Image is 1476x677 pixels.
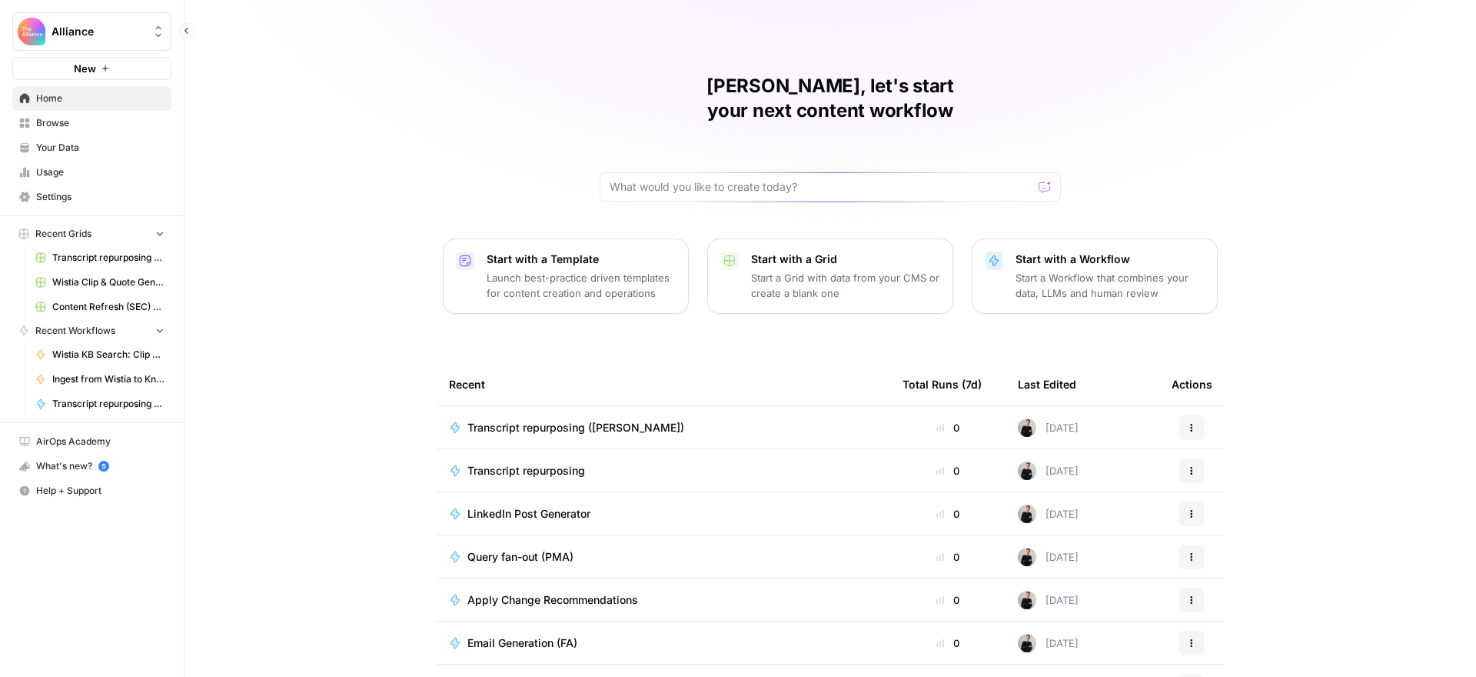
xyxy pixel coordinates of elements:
[903,549,993,565] div: 0
[12,135,171,160] a: Your Data
[467,506,590,522] span: LinkedIn Post Generator
[1018,634,1079,652] div: [DATE]
[610,179,1032,195] input: What would you like to create today?
[1018,548,1036,566] img: rzyuksnmva7rad5cmpd7k6b2ndco
[449,420,878,435] a: Transcript repurposing ([PERSON_NAME])
[1018,419,1079,437] div: [DATE]
[28,392,171,416] a: Transcript repurposing ([PERSON_NAME])
[1018,634,1036,652] img: rzyuksnmva7rad5cmpd7k6b2ndco
[903,463,993,479] div: 0
[751,270,940,301] p: Start a Grid with data from your CMS or create a blank one
[18,18,45,45] img: Alliance Logo
[12,454,171,479] button: What's new? 5
[28,245,171,270] a: Transcript repurposing Grid
[1018,591,1079,609] div: [DATE]
[12,429,171,454] a: AirOps Academy
[467,635,577,651] span: Email Generation (FA)
[52,348,165,362] span: Wistia KB Search: Clip & Takeaway Generator
[449,363,878,405] div: Recent
[1018,505,1079,523] div: [DATE]
[28,295,171,319] a: Content Refresh (SEC) Grid
[101,462,105,470] text: 5
[1018,591,1036,609] img: rzyuksnmva7rad5cmpd7k6b2ndco
[52,397,165,411] span: Transcript repurposing ([PERSON_NAME])
[28,342,171,367] a: Wistia KB Search: Clip & Takeaway Generator
[52,372,165,386] span: Ingest from Wistia to Knowledge Base
[1018,462,1079,480] div: [DATE]
[1018,419,1036,437] img: rzyuksnmva7rad5cmpd7k6b2ndco
[1016,252,1205,267] p: Start with a Workflow
[12,222,171,245] button: Recent Grids
[903,592,993,608] div: 0
[467,463,585,479] span: Transcript repurposing
[36,141,165,155] span: Your Data
[28,367,171,392] a: Ingest from Wistia to Knowledge Base
[12,86,171,111] a: Home
[12,111,171,135] a: Browse
[707,238,953,314] button: Start with a GridStart a Grid with data from your CMS or create a blank one
[467,420,684,435] span: Transcript repurposing ([PERSON_NAME])
[12,57,171,80] button: New
[903,363,982,405] div: Total Runs (7d)
[52,300,165,314] span: Content Refresh (SEC) Grid
[751,252,940,267] p: Start with a Grid
[972,238,1218,314] button: Start with a WorkflowStart a Workflow that combines your data, LLMs and human review
[903,420,993,435] div: 0
[12,185,171,209] a: Settings
[449,635,878,651] a: Email Generation (FA)
[1018,548,1079,566] div: [DATE]
[36,165,165,179] span: Usage
[12,160,171,185] a: Usage
[52,24,145,39] span: Alliance
[1018,363,1076,405] div: Last Edited
[903,635,993,651] div: 0
[467,592,638,608] span: Apply Change Recommendations
[449,463,878,479] a: Transcript repurposing
[449,506,878,522] a: LinkedIn Post Generator
[1018,462,1036,480] img: rzyuksnmva7rad5cmpd7k6b2ndco
[52,275,165,289] span: Wistia Clip & Quote Generator
[12,319,171,342] button: Recent Workflows
[1018,505,1036,523] img: rzyuksnmva7rad5cmpd7k6b2ndco
[52,251,165,265] span: Transcript repurposing Grid
[12,12,171,51] button: Workspace: Alliance
[36,190,165,204] span: Settings
[1016,270,1205,301] p: Start a Workflow that combines your data, LLMs and human review
[36,92,165,105] span: Home
[449,592,878,608] a: Apply Change Recommendations
[903,506,993,522] div: 0
[467,549,573,565] span: Query fan-out (PMA)
[1172,363,1212,405] div: Actions
[36,435,165,449] span: AirOps Academy
[449,549,878,565] a: Query fan-out (PMA)
[12,479,171,503] button: Help + Support
[36,484,165,498] span: Help + Support
[74,61,96,76] span: New
[28,270,171,295] a: Wistia Clip & Quote Generator
[36,116,165,130] span: Browse
[443,238,689,314] button: Start with a TemplateLaunch best-practice driven templates for content creation and operations
[35,227,91,241] span: Recent Grids
[487,252,676,267] p: Start with a Template
[13,455,171,478] div: What's new?
[98,461,109,472] a: 5
[487,270,676,301] p: Launch best-practice driven templates for content creation and operations
[35,324,115,338] span: Recent Workflows
[600,74,1061,123] h1: [PERSON_NAME], let's start your next content workflow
